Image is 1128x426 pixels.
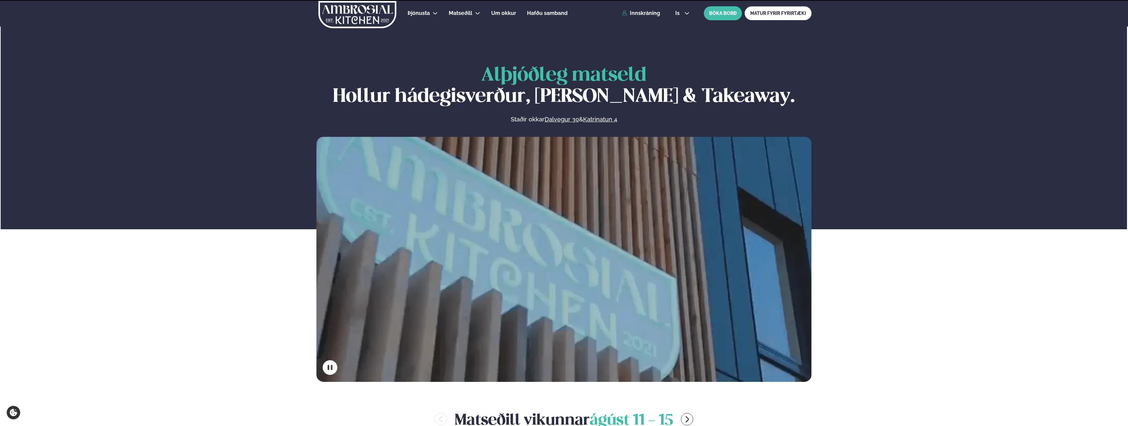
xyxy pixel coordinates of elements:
[527,10,567,16] span: Hafðu samband
[438,115,689,123] p: Staðir okkar &
[7,406,20,419] a: Cookie settings
[408,10,430,16] span: Þjónusta
[527,9,567,17] a: Hafðu samband
[545,115,579,123] a: Dalvegur 30
[491,9,516,17] a: Um okkur
[449,9,472,17] a: Matseðill
[316,65,812,107] h1: Hollur hádegisverður, [PERSON_NAME] & Takeaway.
[745,6,812,20] a: MATUR FYRIR FYRIRTÆKI
[491,10,516,16] span: Um okkur
[481,66,646,85] span: Alþjóðleg matseld
[449,10,472,16] span: Matseðill
[670,11,695,16] button: is
[675,11,682,16] span: is
[318,1,397,28] img: logo
[681,413,693,425] button: menu-btn-right
[408,9,430,17] a: Þjónusta
[622,10,660,16] a: Innskráning
[704,6,742,20] button: BÓKA BORÐ
[434,413,447,425] button: menu-btn-left
[583,115,617,123] a: Katrinatun 4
